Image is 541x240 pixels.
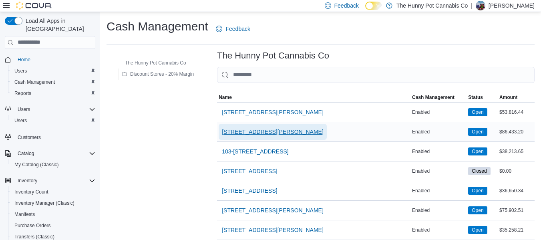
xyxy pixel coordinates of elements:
[11,66,30,76] a: Users
[2,104,99,115] button: Users
[222,226,324,234] span: [STREET_ADDRESS][PERSON_NAME]
[219,202,327,218] button: [STREET_ADDRESS][PERSON_NAME]
[11,221,54,230] a: Purchase Orders
[498,225,535,235] div: $35,258.21
[14,133,44,142] a: Customers
[476,1,485,10] div: Kyle Billie
[2,131,99,143] button: Customers
[410,127,467,137] div: Enabled
[219,183,280,199] button: [STREET_ADDRESS]
[213,21,253,37] a: Feedback
[11,89,34,98] a: Reports
[472,226,483,234] span: Open
[498,186,535,196] div: $36,650.34
[412,94,455,101] span: Cash Management
[471,1,473,10] p: |
[16,2,52,10] img: Cova
[14,176,40,186] button: Inventory
[222,147,289,155] span: 103-[STREET_ADDRESS]
[8,88,99,99] button: Reports
[125,60,186,66] span: The Hunny Pot Cannabis Co
[472,207,483,214] span: Open
[222,187,277,195] span: [STREET_ADDRESS]
[499,94,517,101] span: Amount
[14,161,59,168] span: My Catalog (Classic)
[222,128,324,136] span: [STREET_ADDRESS][PERSON_NAME]
[468,94,483,101] span: Status
[222,108,324,116] span: [STREET_ADDRESS][PERSON_NAME]
[14,189,48,195] span: Inventory Count
[498,127,535,137] div: $86,433.20
[18,177,37,184] span: Inventory
[14,222,51,229] span: Purchase Orders
[8,186,99,198] button: Inventory Count
[489,1,535,10] p: [PERSON_NAME]
[11,77,95,87] span: Cash Management
[11,89,95,98] span: Reports
[11,198,95,208] span: Inventory Manager (Classic)
[119,69,197,79] button: Discount Stores - 20% Margin
[222,167,277,175] span: [STREET_ADDRESS]
[219,94,232,101] span: Name
[18,56,30,63] span: Home
[8,220,99,231] button: Purchase Orders
[365,2,382,10] input: Dark Mode
[498,206,535,215] div: $75,902.51
[11,187,95,197] span: Inventory Count
[468,187,487,195] span: Open
[11,210,38,219] a: Manifests
[114,58,189,68] button: The Hunny Pot Cannabis Co
[219,143,292,159] button: 103-[STREET_ADDRESS]
[217,67,535,83] input: This is a search bar. As you type, the results lower in the page will automatically filter.
[14,105,33,114] button: Users
[14,200,74,206] span: Inventory Manager (Classic)
[22,17,95,33] span: Load All Apps in [GEOGRAPHIC_DATA]
[107,18,208,34] h1: Cash Management
[14,149,95,158] span: Catalog
[472,187,483,194] span: Open
[219,104,327,120] button: [STREET_ADDRESS][PERSON_NAME]
[472,128,483,135] span: Open
[11,210,95,219] span: Manifests
[130,71,194,77] span: Discount Stores - 20% Margin
[219,222,327,238] button: [STREET_ADDRESS][PERSON_NAME]
[468,167,490,175] span: Closed
[11,116,95,125] span: Users
[11,160,62,169] a: My Catalog (Classic)
[14,68,27,74] span: Users
[468,128,487,136] span: Open
[2,54,99,65] button: Home
[468,147,487,155] span: Open
[2,148,99,159] button: Catalog
[14,117,27,124] span: Users
[222,206,324,214] span: [STREET_ADDRESS][PERSON_NAME]
[225,25,250,33] span: Feedback
[14,54,95,65] span: Home
[468,206,487,214] span: Open
[217,51,329,61] h3: The Hunny Pot Cannabis Co
[410,93,467,102] button: Cash Management
[11,66,95,76] span: Users
[468,226,487,234] span: Open
[11,160,95,169] span: My Catalog (Classic)
[410,206,467,215] div: Enabled
[11,198,78,208] a: Inventory Manager (Classic)
[18,106,30,113] span: Users
[472,109,483,116] span: Open
[219,163,280,179] button: [STREET_ADDRESS]
[498,147,535,156] div: $38,213.65
[2,175,99,186] button: Inventory
[467,93,498,102] button: Status
[11,77,58,87] a: Cash Management
[14,105,95,114] span: Users
[14,55,34,65] a: Home
[14,90,31,97] span: Reports
[8,77,99,88] button: Cash Management
[410,186,467,196] div: Enabled
[410,107,467,117] div: Enabled
[11,187,52,197] a: Inventory Count
[410,147,467,156] div: Enabled
[8,115,99,126] button: Users
[334,2,359,10] span: Feedback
